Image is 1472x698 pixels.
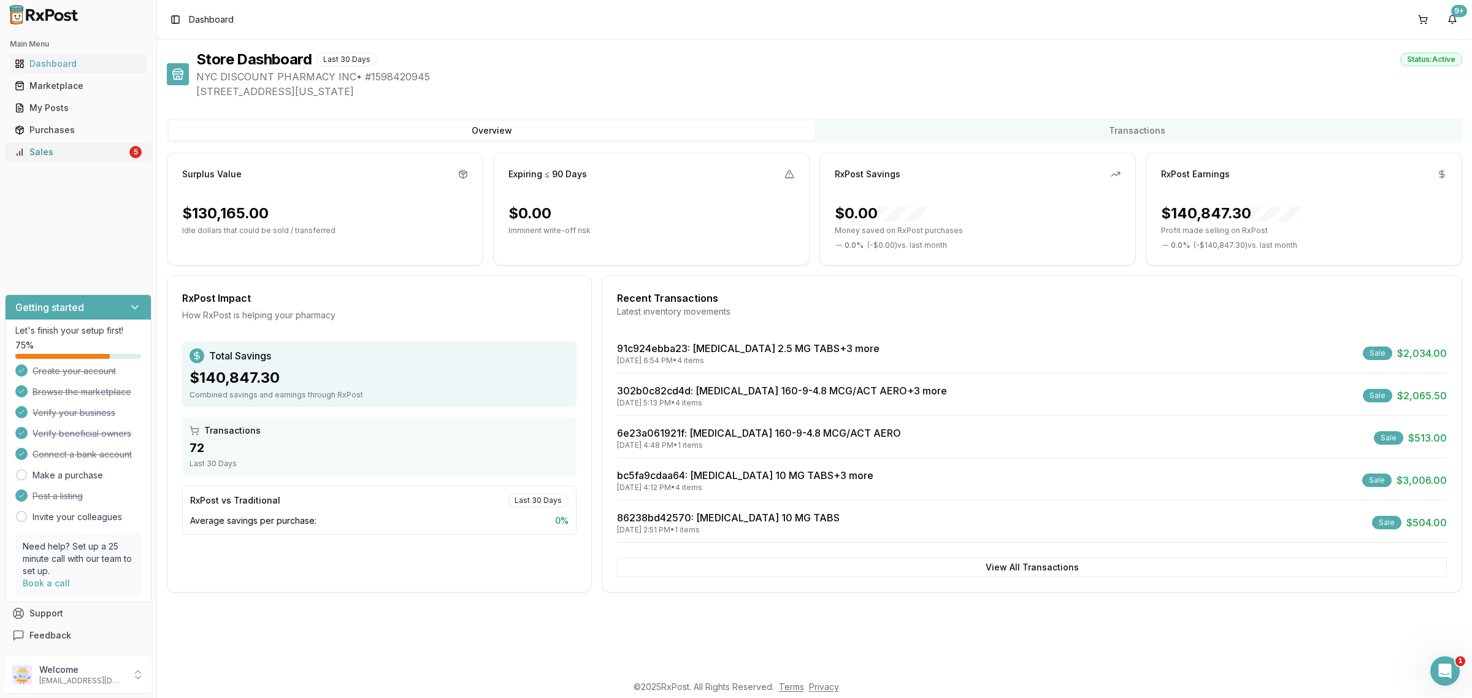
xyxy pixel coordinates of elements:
a: 302b0c82cd4d: [MEDICAL_DATA] 160-9-4.8 MCG/ACT AERO+3 more [617,385,947,397]
span: Feedback [29,629,71,642]
div: Dashboard [15,58,142,70]
span: ( - $0.00 ) vs. last month [867,240,947,250]
p: Welcome [39,664,125,676]
span: 0 % [555,515,569,527]
span: $3,006.00 [1397,473,1447,488]
div: My Posts [15,102,142,114]
div: Purchases [15,124,142,136]
div: $0.00 [835,204,927,223]
p: Let's finish your setup first! [15,324,141,337]
div: Latest inventory movements [617,305,1447,318]
span: [STREET_ADDRESS][US_STATE] [196,84,1462,99]
span: Connect a bank account [33,448,132,461]
div: How RxPost is helping your pharmacy [182,309,577,321]
div: Sale [1363,389,1392,402]
a: Dashboard [10,53,147,75]
span: Total Savings [209,348,271,363]
a: bc5fa9cdaa64: [MEDICAL_DATA] 10 MG TABS+3 more [617,469,873,481]
div: Surplus Value [182,168,242,180]
p: Idle dollars that could be sold / transferred [182,226,468,236]
button: Purchases [5,120,151,140]
span: Verify beneficial owners [33,428,131,440]
a: My Posts [10,97,147,119]
button: Feedback [5,624,151,646]
div: Last 30 Days [190,459,569,469]
p: Need help? Set up a 25 minute call with our team to set up. [23,540,134,577]
div: Sale [1372,516,1401,529]
a: Sales5 [10,141,147,163]
span: ( - $140,847.30 ) vs. last month [1194,240,1297,250]
a: 86238bd42570: [MEDICAL_DATA] 10 MG TABS [617,512,840,524]
div: $130,165.00 [182,204,269,223]
span: Dashboard [189,13,234,26]
button: Support [5,602,151,624]
img: RxPost Logo [5,5,83,25]
div: Sale [1363,347,1392,360]
button: Dashboard [5,54,151,74]
span: 0.0 % [845,240,864,250]
div: Sales [15,146,127,158]
span: Average savings per purchase: [190,515,316,527]
a: Purchases [10,119,147,141]
span: $2,065.50 [1397,388,1447,403]
div: 72 [190,439,569,456]
a: Privacy [809,681,839,692]
a: 91c924ebba23: [MEDICAL_DATA] 2.5 MG TABS+3 more [617,342,880,355]
div: RxPost Earnings [1161,168,1230,180]
p: Profit made selling on RxPost [1161,226,1447,236]
span: NYC DISCOUNT PHARMACY INC • # 1598420945 [196,69,1462,84]
button: Marketplace [5,76,151,96]
div: Expiring ≤ 90 Days [508,168,587,180]
div: [DATE] 2:51 PM • 1 items [617,525,840,535]
div: $140,847.30 [1161,204,1300,223]
a: Invite your colleagues [33,511,122,523]
h2: Main Menu [10,39,147,49]
span: 75 % [15,339,34,351]
div: RxPost vs Traditional [190,494,280,507]
div: $140,847.30 [190,368,569,388]
a: Book a call [23,578,70,588]
h1: Store Dashboard [196,50,312,69]
button: Overview [169,121,815,140]
div: 9+ [1451,5,1467,17]
span: $2,034.00 [1397,346,1447,361]
p: [EMAIL_ADDRESS][DOMAIN_NAME] [39,676,125,686]
div: Sale [1374,431,1403,445]
a: 6e23a061921f: [MEDICAL_DATA] 160-9-4.8 MCG/ACT AERO [617,427,901,439]
a: Terms [779,681,804,692]
span: 1 [1455,656,1465,666]
button: Transactions [815,121,1460,140]
span: Post a listing [33,490,83,502]
div: RxPost Impact [182,291,577,305]
span: $513.00 [1408,431,1447,445]
button: Sales5 [5,142,151,162]
a: Marketplace [10,75,147,97]
div: Last 30 Days [316,53,377,66]
div: 5 [129,146,142,158]
button: View All Transactions [617,558,1447,577]
div: Recent Transactions [617,291,1447,305]
div: $0.00 [508,204,551,223]
div: RxPost Savings [835,168,900,180]
h3: Getting started [15,300,84,315]
div: [DATE] 4:12 PM • 4 items [617,483,873,493]
p: Money saved on RxPost purchases [835,226,1121,236]
div: [DATE] 6:54 PM • 4 items [617,356,880,366]
iframe: Intercom live chat [1430,656,1460,686]
img: User avatar [12,665,32,685]
button: 9+ [1443,10,1462,29]
div: [DATE] 4:48 PM • 1 items [617,440,901,450]
button: My Posts [5,98,151,118]
a: Make a purchase [33,469,103,481]
div: Marketplace [15,80,142,92]
div: Last 30 Days [508,494,569,507]
span: Verify your business [33,407,115,419]
nav: breadcrumb [189,13,234,26]
div: Sale [1362,474,1392,487]
span: 0.0 % [1171,240,1190,250]
span: $504.00 [1406,515,1447,530]
div: Combined savings and earnings through RxPost [190,390,569,400]
span: Browse the marketplace [33,386,131,398]
div: Status: Active [1400,53,1462,66]
p: Imminent write-off risk [508,226,794,236]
